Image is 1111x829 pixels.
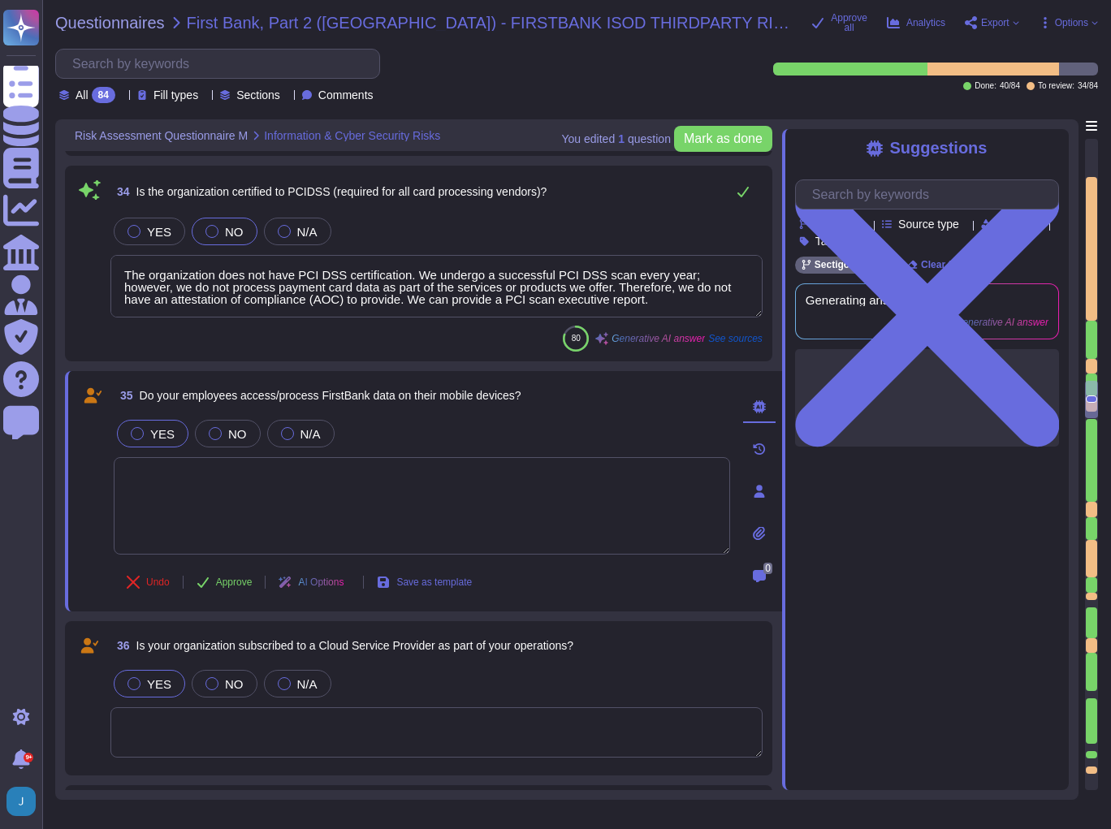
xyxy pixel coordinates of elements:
[831,13,867,32] span: Approve all
[572,334,581,343] span: 80
[763,563,772,574] span: 0
[110,255,763,317] textarea: The organization does not have PCI DSS certification. We undergo a successful PCI DSS scan every ...
[674,126,772,152] button: Mark as done
[811,13,867,32] button: Approve all
[804,180,1058,209] input: Search by keywords
[150,427,175,441] span: YES
[225,677,244,691] span: NO
[184,566,266,598] button: Approve
[318,89,374,101] span: Comments
[216,577,253,587] span: Approve
[75,130,248,141] span: Risk Assessment Questionnaire M
[153,89,198,101] span: Fill types
[187,15,799,31] span: First Bank, Part 2 ([GEOGRAPHIC_DATA]) - FIRSTBANK ISOD THIRDPARTY RISK ASSESSMENT QUESTIONAIRE 2025
[140,389,521,402] span: Do your employees access/process FirstBank data on their mobile devices?
[147,225,171,239] span: YES
[228,427,247,441] span: NO
[975,82,996,90] span: Done:
[264,130,440,141] span: Information & Cyber Security Risks
[3,784,47,819] button: user
[110,186,130,197] span: 34
[612,334,705,343] span: Generative AI answer
[24,753,33,762] div: 9+
[887,16,945,29] button: Analytics
[55,15,165,31] span: Questionnaires
[225,225,244,239] span: NO
[1078,82,1098,90] span: 34 / 84
[396,577,472,587] span: Save as template
[76,89,89,101] span: All
[6,787,36,816] img: user
[1038,82,1074,90] span: To review:
[1055,18,1088,28] span: Options
[136,639,574,652] span: Is your organization subscribed to a Cloud Service Provider as part of your operations?
[618,133,625,145] b: 1
[110,640,130,651] span: 36
[1000,82,1020,90] span: 40 / 84
[146,577,170,587] span: Undo
[300,427,321,441] span: N/A
[364,566,485,598] button: Save as template
[92,87,115,103] div: 84
[684,132,763,145] span: Mark as done
[114,566,183,598] button: Undo
[906,18,945,28] span: Analytics
[147,677,171,691] span: YES
[114,390,133,401] span: 35
[297,677,318,691] span: N/A
[297,225,318,239] span: N/A
[236,89,280,101] span: Sections
[562,133,671,145] span: You edited question
[64,50,379,78] input: Search by keywords
[708,334,763,343] span: See sources
[136,185,547,198] span: Is the organization certified to PCIDSS (required for all card processing vendors)?
[298,577,344,587] span: AI Options
[981,18,1009,28] span: Export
